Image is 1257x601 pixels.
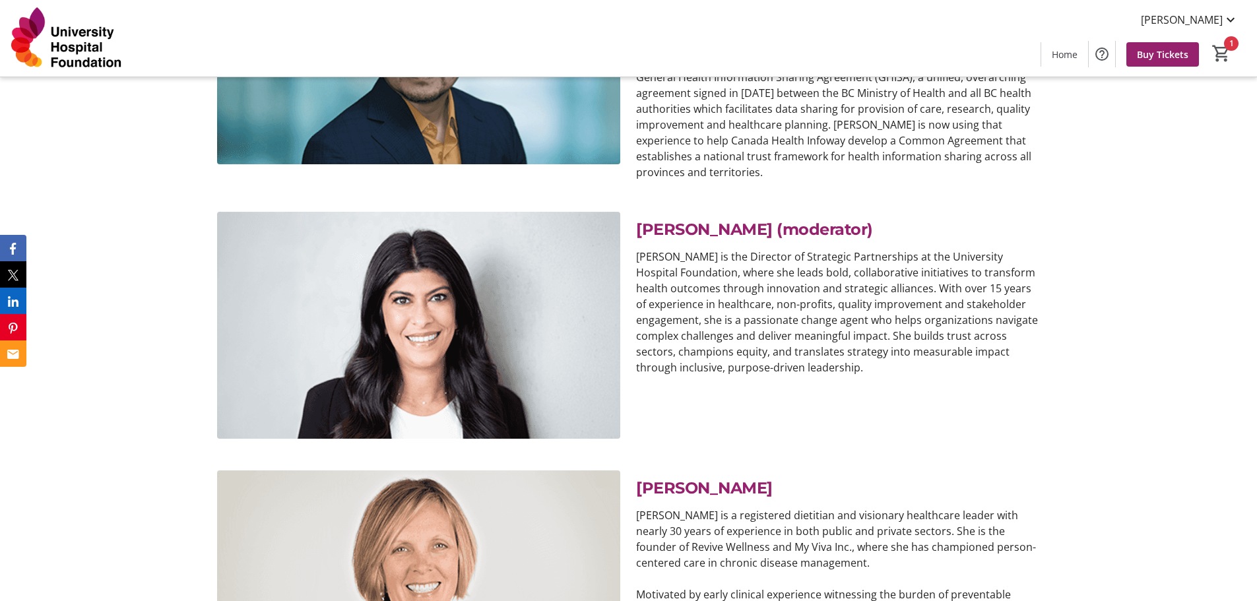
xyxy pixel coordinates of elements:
[636,38,1039,180] p: Prior to joining INQ, he served as General Counsel & Chief Privacy Officer at Vancouver Coastal H...
[1089,41,1115,67] button: Help
[1041,42,1088,67] a: Home
[1052,47,1078,61] span: Home
[1137,47,1188,61] span: Buy Tickets
[1209,42,1233,65] button: Cart
[1126,42,1199,67] a: Buy Tickets
[636,478,773,497] span: [PERSON_NAME]
[636,507,1039,571] p: [PERSON_NAME] is a registered dietitian and visionary healthcare leader with nearly 30 years of e...
[636,249,1039,375] p: [PERSON_NAME] is the Director of Strategic Partnerships at the University Hospital Foundation, wh...
[1130,9,1249,30] button: [PERSON_NAME]
[1141,12,1223,28] span: [PERSON_NAME]
[217,212,620,439] img: undefined
[8,5,125,71] img: University Hospital Foundation's Logo
[636,220,873,239] span: [PERSON_NAME] (moderator)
